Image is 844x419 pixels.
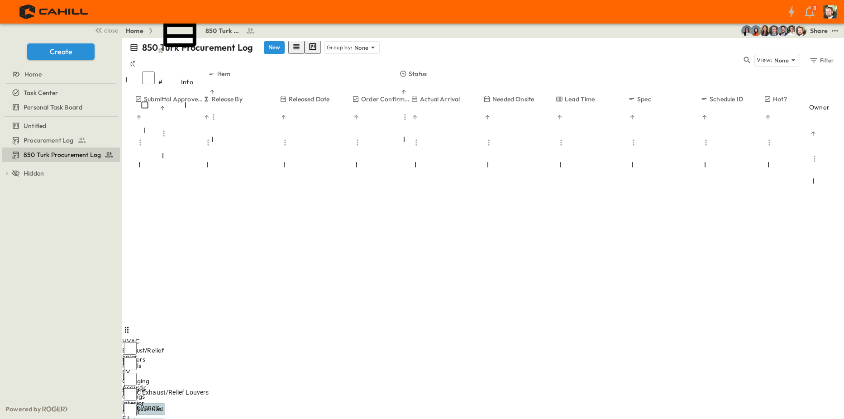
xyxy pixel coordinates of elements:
[124,357,137,370] input: Select row
[796,25,806,36] img: Daniel Esposito (desposito@cahill-sf.com)
[411,137,422,148] button: Menu
[208,88,216,96] button: Sort
[158,69,181,95] div: #
[91,24,120,36] button: close
[809,95,836,120] div: Owner
[181,69,208,95] div: Info
[556,137,567,148] button: Menu
[24,88,58,97] span: Task Center
[11,2,98,21] img: 4f72bfc4efa7236828875bac24094a5ddb05241e32d018417354e964050affa1.png
[24,136,74,145] span: Procurement Log
[142,41,253,54] p: 850 Turk Procurement Log
[2,133,120,148] div: Procurement Logtest
[122,352,140,370] div: Solar Panels
[773,95,787,104] p: Hot?
[289,95,329,104] p: Released Date
[24,150,101,159] span: 850 Turk Procurement Log
[288,41,305,54] button: row view
[288,41,321,54] div: table view
[126,26,143,35] a: Home
[628,137,639,148] button: Menu
[24,121,46,130] span: Untitled
[411,113,419,121] button: Sort
[701,137,711,148] button: Menu
[556,113,564,121] button: Sort
[144,95,203,104] p: Submittal Approved?
[757,55,772,65] p: View:
[637,95,651,104] p: Spec
[806,54,837,67] button: Filter
[823,5,837,19] img: Profile Picture
[2,100,120,114] div: Personal Task Boardtest
[122,337,140,364] div: HVAC Exhaust/Relief Louvers
[810,26,828,35] div: Share
[2,86,118,99] a: Task Center
[565,95,595,104] p: Lead Time
[122,367,140,395] div: EV Charging Stations
[142,71,155,84] input: Select all rows
[2,148,120,162] div: 850 Turk Procurement Logtest
[2,134,118,147] a: Procurement Log
[158,9,255,52] a: 850 Turk Procurement Log
[135,137,146,148] button: Menu
[750,25,761,36] img: Stephanie McNeill (smcneill@cahill-sf.com)
[27,43,95,60] button: Create
[124,403,160,412] span: Solar Panels
[203,113,211,121] button: Sort
[104,26,118,35] span: close
[2,119,118,132] a: Untitled
[2,101,118,114] a: Personal Task Board
[774,56,789,65] p: None
[352,113,360,121] button: Sort
[809,55,834,65] div: Filter
[809,153,820,164] button: Menu
[280,113,288,121] button: Sort
[2,119,120,133] div: Untitledtest
[24,70,42,79] span: Home
[492,95,534,104] p: Needed Onsite
[787,25,797,36] img: Kyle Baltes (kbaltes@cahill-sf.com)
[124,388,137,401] input: Select row
[809,129,817,138] button: Sort
[203,137,214,148] button: Menu
[305,41,321,54] button: kanban view
[124,342,137,355] input: Select row
[124,373,137,386] input: Select row
[710,95,743,104] p: Schedule ID
[205,26,242,35] span: 850 Turk Procurement Log
[420,95,460,104] p: Actual Arrival
[327,43,353,52] p: Group by:
[400,88,408,96] button: Sort
[352,137,363,148] button: Menu
[483,113,491,121] button: Sort
[2,148,118,161] a: 850 Turk Procurement Log
[813,5,816,12] p: 8
[2,68,118,81] a: Home
[124,388,209,397] span: HVAC Exhaust/Relief Louvers
[628,113,636,121] button: Sort
[212,95,243,104] p: Release By
[483,137,494,148] button: Menu
[354,43,369,52] p: None
[217,69,230,78] p: Item
[409,69,427,78] p: Status
[124,404,137,416] input: Select row
[280,137,291,148] button: Menu
[701,113,709,121] button: Sort
[126,9,260,52] nav: breadcrumbs
[264,41,285,54] button: New
[777,25,788,36] img: Casey Kasten (ckasten@cahill-sf.com)
[135,113,143,121] button: Sort
[759,25,770,36] img: Kim Bowen (kbowen@cahill-sf.com)
[830,25,840,36] button: test
[24,169,44,178] span: Hidden
[764,113,772,121] button: Sort
[741,25,752,36] img: Cindy De Leon (cdeleon@cahill-sf.com)
[764,137,775,148] button: Menu
[361,95,411,104] p: Order Confirmed?
[122,383,140,401] div: Acoustic Ceilings
[768,25,779,36] img: Jared Salin (jsalin@cahill-sf.com)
